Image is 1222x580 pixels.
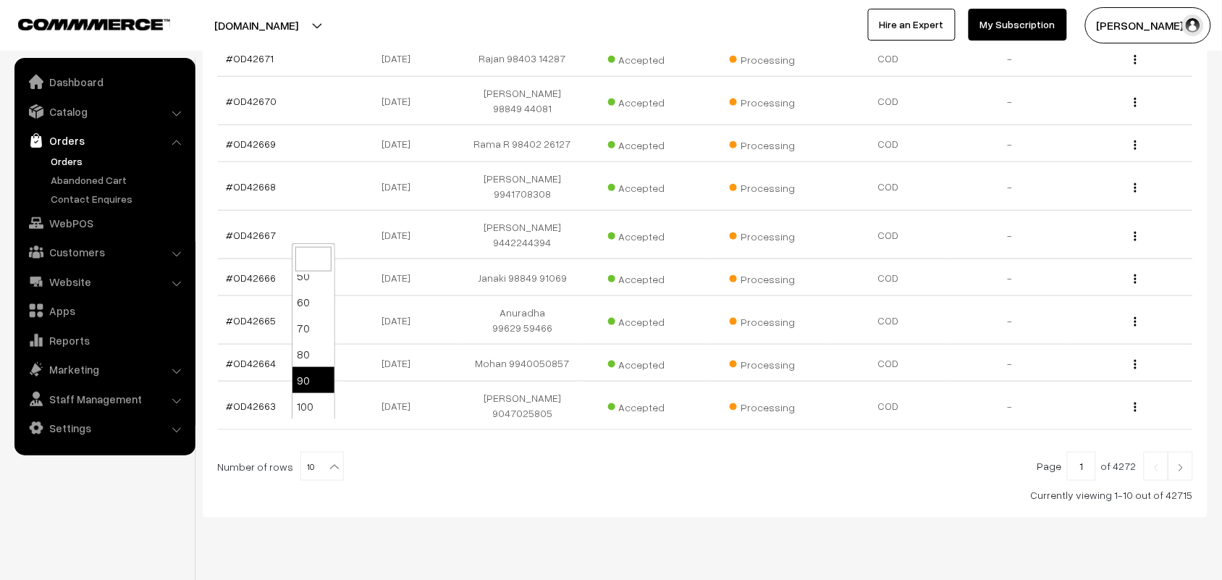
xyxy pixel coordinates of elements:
td: COD [827,382,948,430]
td: [PERSON_NAME] 9442244394 [461,211,583,259]
td: [DATE] [340,125,461,162]
span: Accepted [608,353,680,372]
td: COD [827,296,948,345]
img: Menu [1134,360,1137,369]
a: Apps [18,298,190,324]
span: Accepted [608,134,680,153]
img: Menu [1134,317,1137,327]
span: Number of rows [217,459,293,474]
a: #OD42666 [227,272,277,284]
td: Mohan 9940050857 [461,345,583,382]
td: [DATE] [340,40,461,77]
span: Processing [730,396,802,415]
a: #OD42665 [227,314,277,327]
a: #OD42668 [227,180,277,193]
td: [PERSON_NAME] 9047025805 [461,382,583,430]
td: COD [827,345,948,382]
td: COD [827,77,948,125]
span: Accepted [608,311,680,329]
a: Catalog [18,98,190,125]
td: - [949,382,1071,430]
a: Customers [18,239,190,265]
td: - [949,162,1071,211]
img: Menu [1134,140,1137,150]
a: Orders [18,127,190,154]
td: [DATE] [340,296,461,345]
td: Anuradha 99629 59466 [461,296,583,345]
a: Marketing [18,356,190,382]
span: Processing [730,225,802,244]
span: Accepted [608,225,680,244]
td: Rama R 98402 26127 [461,125,583,162]
li: 60 [292,289,334,315]
li: 70 [292,315,334,341]
span: Accepted [608,396,680,415]
td: COD [827,259,948,296]
a: Reports [18,327,190,353]
span: 10 [301,453,343,482]
td: - [949,40,1071,77]
img: Menu [1134,55,1137,64]
a: Contact Enquires [47,191,190,206]
td: - [949,259,1071,296]
span: Processing [730,177,802,196]
a: My Subscription [969,9,1067,41]
li: 50 [292,263,334,289]
td: COD [827,125,948,162]
td: COD [827,162,948,211]
li: 90 [292,367,334,393]
span: Processing [730,268,802,287]
span: Accepted [608,91,680,110]
td: - [949,125,1071,162]
span: Processing [730,49,802,67]
a: #OD42664 [227,357,277,369]
td: COD [827,211,948,259]
span: Accepted [608,177,680,196]
a: Orders [47,154,190,169]
td: [PERSON_NAME] 98849 44081 [461,77,583,125]
button: [DOMAIN_NAME] [164,7,349,43]
a: #OD42671 [227,52,274,64]
td: [DATE] [340,259,461,296]
td: [DATE] [340,77,461,125]
img: Menu [1134,98,1137,107]
li: 80 [292,341,334,367]
li: 100 [292,393,334,419]
img: COMMMERCE [18,19,170,30]
img: user [1182,14,1204,36]
td: - [949,345,1071,382]
td: [DATE] [340,211,461,259]
img: Menu [1134,232,1137,241]
td: COD [827,40,948,77]
a: #OD42669 [227,138,277,150]
a: Abandoned Cart [47,172,190,188]
a: Hire an Expert [868,9,956,41]
span: Page [1037,460,1062,472]
span: Processing [730,134,802,153]
img: Right [1174,463,1187,472]
td: [PERSON_NAME] 9941708308 [461,162,583,211]
img: Left [1150,463,1163,472]
td: [DATE] [340,345,461,382]
td: - [949,211,1071,259]
span: of 4272 [1101,460,1137,472]
div: Currently viewing 1-10 out of 42715 [217,488,1193,503]
a: Staff Management [18,386,190,412]
span: Processing [730,353,802,372]
span: 10 [300,452,344,481]
a: #OD42663 [227,400,277,412]
td: - [949,296,1071,345]
a: Dashboard [18,69,190,95]
button: [PERSON_NAME] s… [1085,7,1211,43]
a: COMMMERCE [18,14,145,32]
img: Menu [1134,274,1137,284]
td: - [949,77,1071,125]
a: WebPOS [18,210,190,236]
a: #OD42667 [227,229,277,241]
a: Settings [18,415,190,441]
td: Rajan 98403 14287 [461,40,583,77]
span: Processing [730,311,802,329]
a: #OD42670 [227,95,277,107]
img: Menu [1134,403,1137,412]
td: [DATE] [340,382,461,430]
